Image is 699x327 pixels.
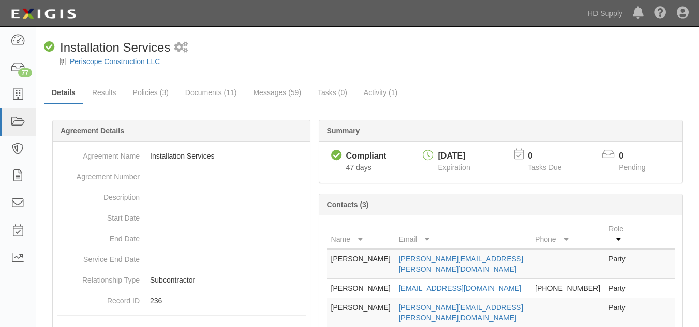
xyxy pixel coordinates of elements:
[399,284,522,292] a: [EMAIL_ADDRESS][DOMAIN_NAME]
[8,5,79,23] img: logo-5460c22ac91f19d4615b14bd174203de0afe785f0fc80cf4dbbc73dc1793850b.png
[438,150,470,162] div: [DATE]
[346,150,386,162] div: Compliant
[57,166,140,182] dt: Agreement Number
[44,42,55,53] i: Compliant
[57,270,306,290] dd: Subcontractor
[399,255,523,273] a: [PERSON_NAME][EMAIL_ADDRESS][PERSON_NAME][DOMAIN_NAME]
[44,39,170,56] div: Installation Services
[57,146,140,161] dt: Agreement Name
[57,208,140,223] dt: Start Date
[619,150,658,162] p: 0
[531,279,604,298] td: [PHONE_NUMBER]
[604,220,633,249] th: Role
[399,303,523,322] a: [PERSON_NAME][EMAIL_ADDRESS][PERSON_NAME][DOMAIN_NAME]
[346,163,371,172] span: Since 08/28/2025
[528,150,574,162] p: 0
[57,146,306,166] dd: Installation Services
[583,3,628,24] a: HD Supply
[327,279,395,298] td: [PERSON_NAME]
[18,68,32,77] div: 77
[57,290,140,306] dt: Record ID
[395,220,531,249] th: Email
[44,82,83,104] a: Details
[327,127,360,135] b: Summary
[619,163,645,172] span: Pending
[528,163,561,172] span: Tasks Due
[84,82,124,103] a: Results
[57,249,140,264] dt: Service End Date
[61,127,124,135] b: Agreement Details
[438,163,470,172] span: Expiration
[604,249,633,279] td: Party
[531,220,604,249] th: Phone
[327,200,369,209] b: Contacts (3)
[604,279,633,298] td: Party
[57,187,140,203] dt: Description
[327,220,395,249] th: Name
[150,295,306,306] p: 236
[356,82,405,103] a: Activity (1)
[654,7,666,20] i: Help Center - Complianz
[57,270,140,285] dt: Relationship Type
[245,82,309,103] a: Messages (59)
[331,150,342,161] i: Compliant
[57,228,140,244] dt: End Date
[60,40,170,54] span: Installation Services
[70,57,160,66] a: Periscope Construction LLC
[310,82,355,103] a: Tasks (0)
[125,82,176,103] a: Policies (3)
[174,42,188,53] i: 1 scheduled workflow
[327,249,395,279] td: [PERSON_NAME]
[177,82,245,103] a: Documents (11)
